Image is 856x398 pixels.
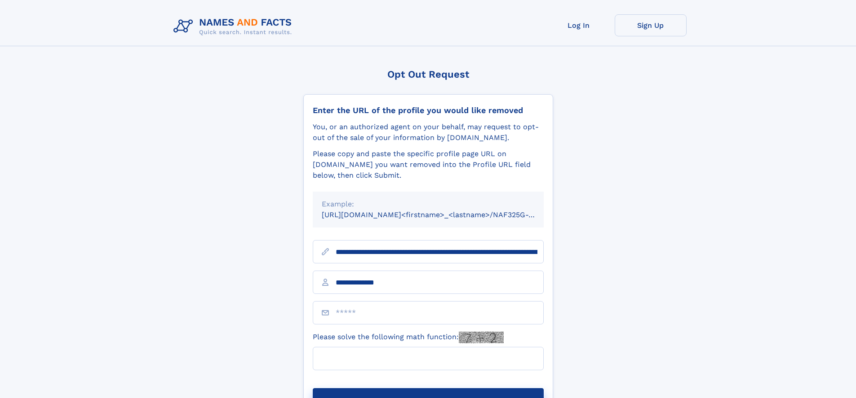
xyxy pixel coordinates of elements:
div: Example: [322,199,535,210]
a: Log In [543,14,615,36]
div: Enter the URL of the profile you would like removed [313,105,544,115]
img: Logo Names and Facts [170,14,299,39]
div: Opt Out Request [303,69,553,80]
label: Please solve the following math function: [313,332,504,343]
div: You, or an authorized agent on your behalf, may request to opt-out of the sale of your informatio... [313,122,544,143]
a: Sign Up [615,14,687,36]
div: Please copy and paste the specific profile page URL on [DOMAIN_NAME] you want removed into the Pr... [313,149,544,181]
small: [URL][DOMAIN_NAME]<firstname>_<lastname>/NAF325G-xxxxxxxx [322,210,561,219]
